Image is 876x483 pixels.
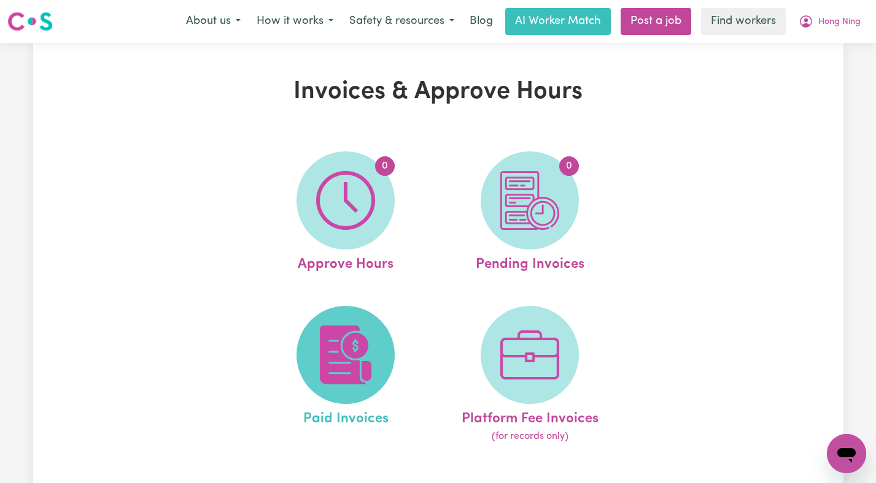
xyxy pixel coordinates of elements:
a: AI Worker Match [505,8,611,35]
button: Safety & resources [341,9,462,34]
a: Paid Invoices [257,306,434,444]
span: Pending Invoices [476,249,584,275]
a: Post a job [621,8,691,35]
a: Approve Hours [257,151,434,275]
a: Find workers [701,8,786,35]
span: Platform Fee Invoices [462,404,599,430]
span: Approve Hours [298,249,393,275]
iframe: Button to launch messaging window [827,434,866,473]
a: Platform Fee Invoices(for records only) [441,306,618,444]
span: (for records only) [492,429,568,444]
span: 0 [559,156,579,176]
img: Careseekers logo [7,10,53,32]
button: About us [178,9,249,34]
button: How it works [249,9,341,34]
h1: Invoices & Approve Hours [176,77,701,107]
a: Blog [462,8,500,35]
a: Careseekers logo [7,7,53,36]
span: Hong Ning [818,15,861,29]
button: My Account [791,9,869,34]
a: Pending Invoices [441,151,618,275]
span: Paid Invoices [303,404,389,430]
span: 0 [375,156,395,176]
